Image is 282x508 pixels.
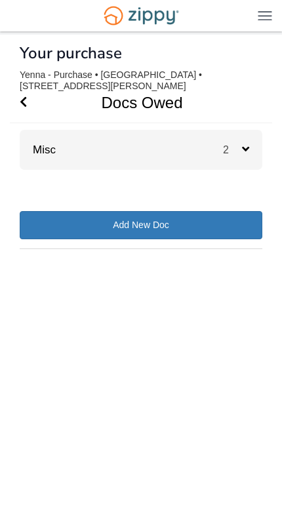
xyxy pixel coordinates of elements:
img: Mobile Dropdown Menu [258,10,272,20]
div: Yenna - Purchase • [GEOGRAPHIC_DATA] • [STREET_ADDRESS][PERSON_NAME] [20,69,262,92]
h1: Your purchase [20,45,122,62]
span: 2 [223,144,242,155]
a: Misc [20,144,56,156]
h1: Docs Owed [10,83,257,123]
a: Add New Doc [20,211,262,239]
a: Go Back [20,83,27,123]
